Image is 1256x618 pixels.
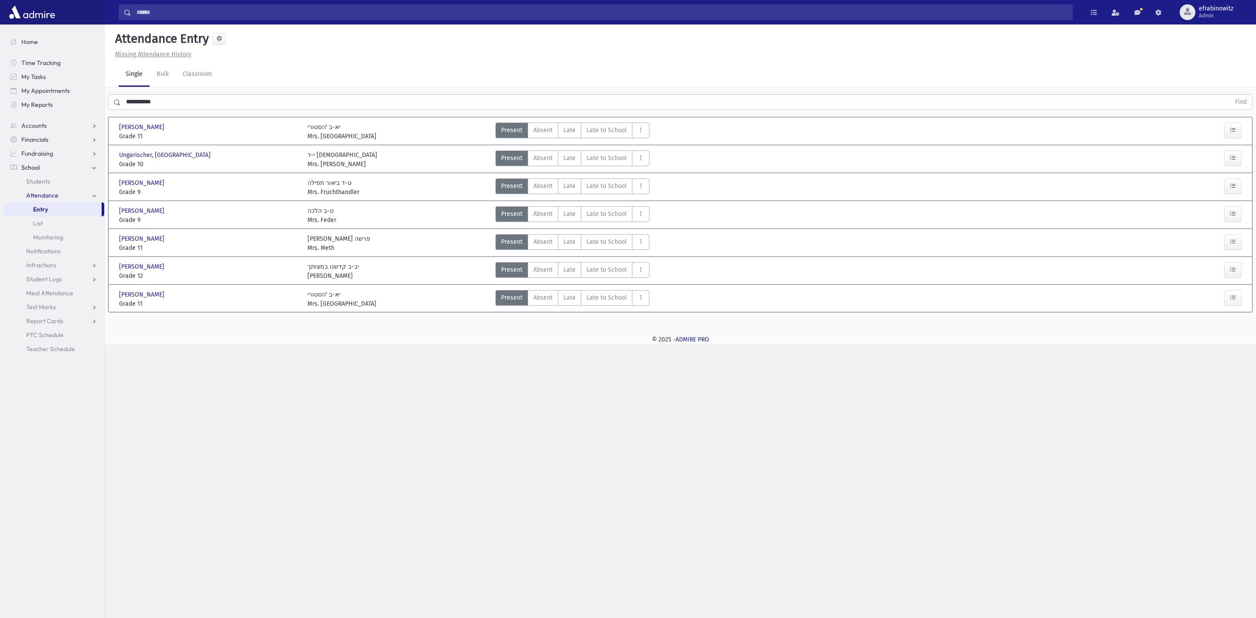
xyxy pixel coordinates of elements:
[21,73,46,81] span: My Tasks
[3,98,104,112] a: My Reports
[533,237,553,246] span: Absent
[563,181,576,191] span: Late
[676,336,709,343] a: ADMIRE PRO
[563,209,576,219] span: Late
[3,202,102,216] a: Entry
[3,147,104,160] a: Fundraising
[3,286,104,300] a: Meal Attendance
[495,178,649,197] div: AttTypes
[587,181,627,191] span: Late to School
[3,160,104,174] a: School
[495,234,649,253] div: AttTypes
[533,265,553,274] span: Absent
[119,178,166,188] span: [PERSON_NAME]
[3,314,104,328] a: Report Cards
[119,206,166,215] span: [PERSON_NAME]
[3,244,104,258] a: Notifications
[119,62,150,87] a: Single
[119,262,166,271] span: [PERSON_NAME]
[26,247,61,255] span: Notifications
[3,300,104,314] a: Test Marks
[563,237,576,246] span: Late
[307,178,359,197] div: ט-ד ביאור תפילה Mrs. Fruchthandler
[119,271,299,280] span: Grade 12
[587,265,627,274] span: Late to School
[563,154,576,163] span: Late
[3,56,104,70] a: Time Tracking
[26,178,50,185] span: Students
[112,31,209,46] h5: Attendance Entry
[501,154,522,163] span: Present
[3,328,104,342] a: PTC Schedule
[33,219,43,227] span: List
[21,164,40,171] span: School
[21,101,53,109] span: My Reports
[115,51,191,58] u: Missing Attendance History
[26,303,56,311] span: Test Marks
[3,133,104,147] a: Financials
[33,205,48,213] span: Entry
[26,275,62,283] span: Student Logs
[307,290,376,308] div: יא-ב 'הסטורי Mrs. [GEOGRAPHIC_DATA]
[1199,5,1233,12] span: efrabinowitz
[119,234,166,243] span: [PERSON_NAME]
[21,38,38,46] span: Home
[119,150,212,160] span: Ungarischer, [GEOGRAPHIC_DATA]
[1199,12,1233,19] span: Admin
[1230,95,1252,109] button: Find
[150,62,176,87] a: Bulk
[563,126,576,135] span: Late
[587,126,627,135] span: Late to School
[307,262,359,280] div: יב-ב קדשנו במצותך [PERSON_NAME]
[3,70,104,84] a: My Tasks
[563,265,576,274] span: Late
[176,62,219,87] a: Classroom
[26,289,73,297] span: Meal Attendance
[587,209,627,219] span: Late to School
[119,335,1242,344] div: © 2025 -
[119,215,299,225] span: Grade 9
[119,299,299,308] span: Grade 11
[119,132,299,141] span: Grade 11
[495,206,649,225] div: AttTypes
[3,272,104,286] a: Student Logs
[119,160,299,169] span: Grade 10
[119,188,299,197] span: Grade 9
[131,4,1072,20] input: Search
[26,191,58,199] span: Attendance
[533,126,553,135] span: Absent
[533,181,553,191] span: Absent
[587,154,627,163] span: Late to School
[587,237,627,246] span: Late to School
[495,150,649,169] div: AttTypes
[501,293,522,302] span: Present
[3,258,104,272] a: Infractions
[112,51,191,58] a: Missing Attendance History
[3,342,104,356] a: Teacher Schedule
[533,293,553,302] span: Absent
[119,290,166,299] span: [PERSON_NAME]
[533,209,553,219] span: Absent
[21,87,70,95] span: My Appointments
[307,206,336,225] div: ט-ב הלכה Mrs. Feder
[501,237,522,246] span: Present
[501,209,522,219] span: Present
[3,216,104,230] a: List
[3,230,104,244] a: Monitoring
[26,345,75,353] span: Teacher Schedule
[3,35,104,49] a: Home
[3,84,104,98] a: My Appointments
[495,262,649,280] div: AttTypes
[307,123,376,141] div: יא-ב 'הסטורי Mrs. [GEOGRAPHIC_DATA]
[3,188,104,202] a: Attendance
[119,243,299,253] span: Grade 11
[563,293,576,302] span: Late
[26,331,64,339] span: PTC Schedule
[587,293,627,302] span: Late to School
[3,119,104,133] a: Accounts
[495,290,649,308] div: AttTypes
[533,154,553,163] span: Absent
[3,174,104,188] a: Students
[307,234,370,253] div: [PERSON_NAME] פרשה Mrs. Meth
[495,123,649,141] div: AttTypes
